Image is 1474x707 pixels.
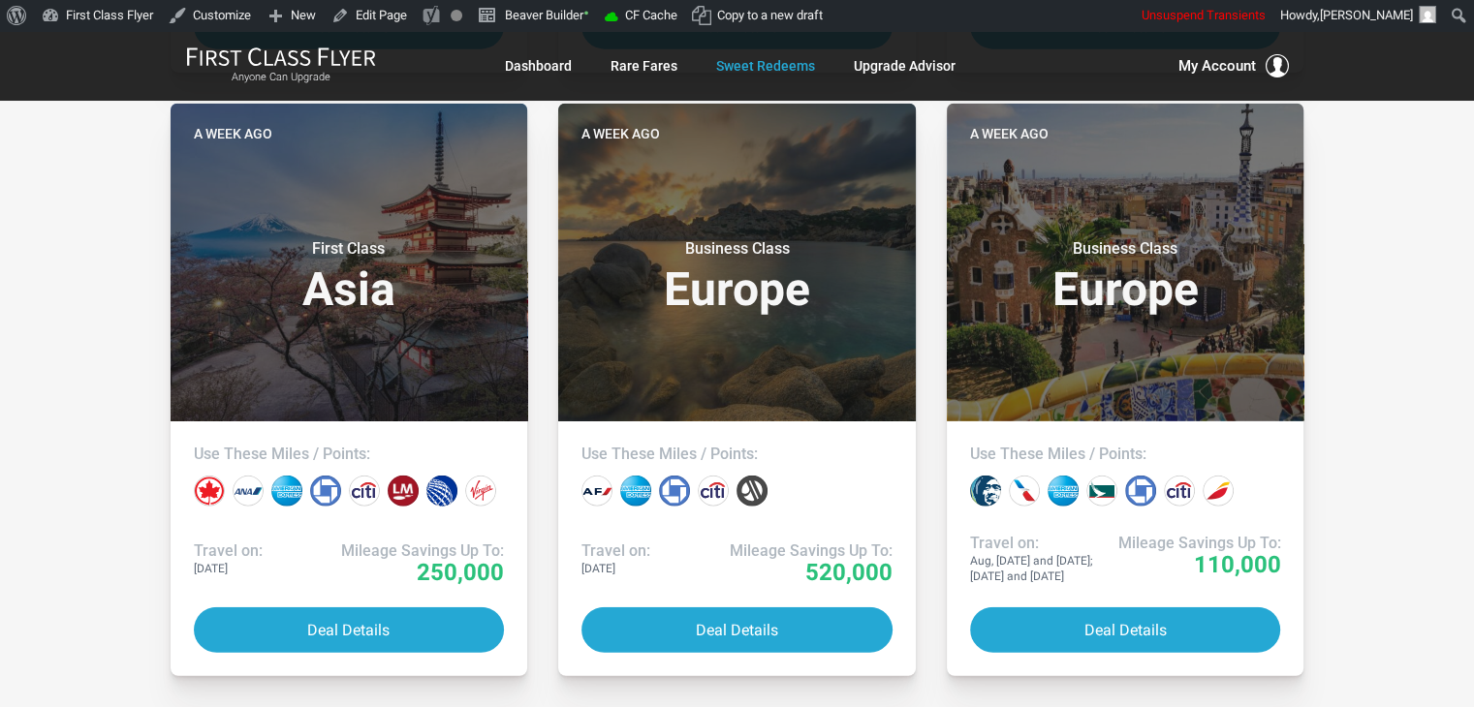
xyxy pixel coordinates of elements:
a: A week agoBusiness ClassEuropeUse These Miles / Points:Travel on:[DATE]Mileage Savings Up To:520,... [558,104,916,676]
h4: Use These Miles / Points: [581,445,893,464]
h4: Use These Miles / Points: [194,445,505,464]
small: Anyone Can Upgrade [186,71,376,84]
div: Alaska miles [970,476,1001,507]
div: Chase points [310,476,341,507]
h3: Asia [194,239,505,313]
div: All Nippon miles [233,476,264,507]
div: American miles [1009,476,1040,507]
div: Virgin Atlantic miles [465,476,496,507]
span: Unsuspend Transients [1142,8,1266,22]
button: Deal Details [581,607,893,653]
time: A week ago [970,123,1049,144]
small: Business Class [1004,239,1246,259]
a: First Class FlyerAnyone Can Upgrade [186,46,376,85]
span: [PERSON_NAME] [1320,8,1413,22]
div: Amex points [1048,476,1079,507]
h4: Use These Miles / Points: [970,445,1281,464]
div: Cathay Pacific miles [1086,476,1117,507]
div: Citi points [349,476,380,507]
div: LifeMiles [388,476,419,507]
div: Citi points [698,476,729,507]
div: Amex points [271,476,302,507]
img: First Class Flyer [186,46,376,67]
time: A week ago [581,123,660,144]
h3: Europe [581,239,893,313]
div: Air Canada miles [194,476,225,507]
div: Iberia miles [1203,476,1234,507]
div: Chase points [1125,476,1156,507]
div: Citi points [1164,476,1195,507]
small: First Class [228,239,470,259]
button: My Account [1178,54,1289,77]
div: Amex points [620,476,651,507]
small: Business Class [615,239,858,259]
div: Air France miles [581,476,612,507]
button: Deal Details [970,607,1281,653]
a: Sweet Redeems [716,48,815,83]
div: United miles [426,476,457,507]
span: • [583,3,589,23]
button: Deal Details [194,607,505,653]
a: Upgrade Advisor [854,48,956,83]
a: Rare Fares [611,48,677,83]
a: A week agoBusiness ClassEuropeUse These Miles / Points:Travel on:Aug, [DATE] and [DATE]; [DATE] a... [947,104,1304,676]
a: A week agoFirst ClassAsiaUse These Miles / Points:Travel on:[DATE]Mileage Savings Up To:250,000De... [171,104,528,676]
div: Marriott points [737,476,768,507]
h3: Europe [970,239,1281,313]
span: My Account [1178,54,1256,77]
div: Chase points [659,476,690,507]
a: Dashboard [505,48,572,83]
time: A week ago [194,123,272,144]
